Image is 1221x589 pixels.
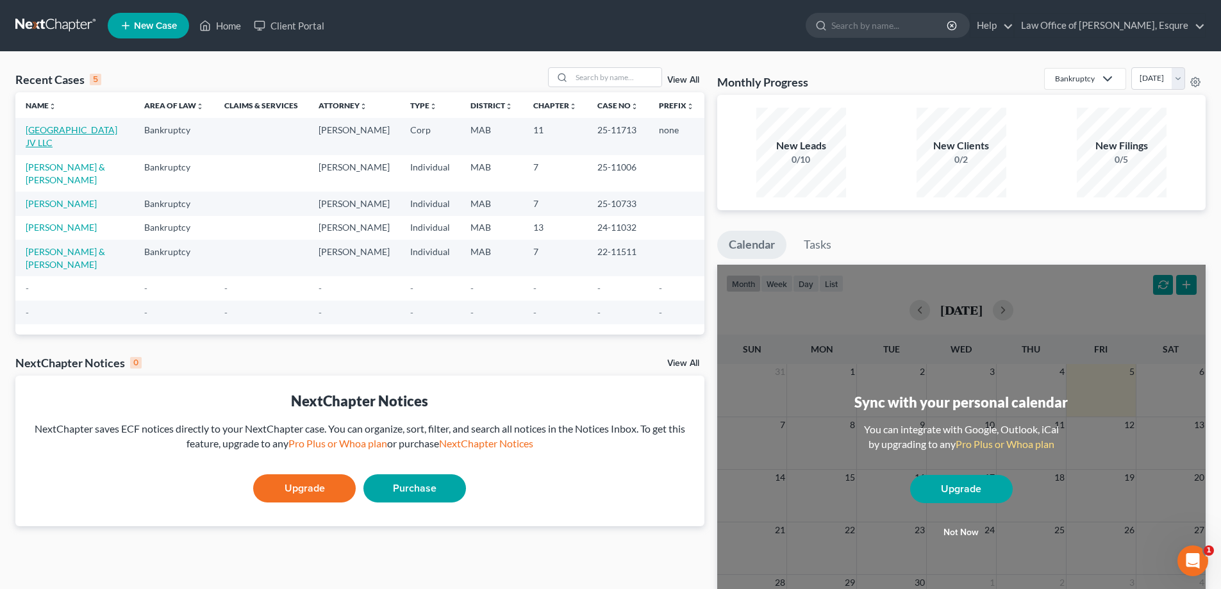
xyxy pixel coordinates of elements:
[196,103,204,110] i: unfold_more
[308,192,400,215] td: [PERSON_NAME]
[831,13,949,37] input: Search by name...
[49,103,56,110] i: unfold_more
[410,283,413,294] span: -
[659,101,694,110] a: Prefixunfold_more
[319,307,322,318] span: -
[144,283,147,294] span: -
[319,101,367,110] a: Attorneyunfold_more
[587,216,649,240] td: 24-11032
[400,216,460,240] td: Individual
[533,101,577,110] a: Chapterunfold_more
[308,216,400,240] td: [PERSON_NAME]
[597,101,638,110] a: Case Nounfold_more
[134,118,214,154] td: Bankruptcy
[26,222,97,233] a: [PERSON_NAME]
[134,216,214,240] td: Bankruptcy
[439,437,533,449] a: NextChapter Notices
[410,307,413,318] span: -
[400,192,460,215] td: Individual
[523,192,587,215] td: 7
[224,283,228,294] span: -
[253,474,356,502] a: Upgrade
[134,155,214,192] td: Bankruptcy
[460,118,523,154] td: MAB
[910,475,1013,503] a: Upgrade
[26,198,97,209] a: [PERSON_NAME]
[523,240,587,276] td: 7
[460,155,523,192] td: MAB
[460,192,523,215] td: MAB
[214,92,308,118] th: Claims & Services
[1177,545,1208,576] iframe: Intercom live chat
[224,307,228,318] span: -
[130,357,142,369] div: 0
[470,307,474,318] span: -
[523,155,587,192] td: 7
[410,101,437,110] a: Typeunfold_more
[247,14,331,37] a: Client Portal
[717,74,808,90] h3: Monthly Progress
[26,124,117,148] a: [GEOGRAPHIC_DATA] JV LLC
[134,21,177,31] span: New Case
[288,437,387,449] a: Pro Plus or Whoa plan
[400,240,460,276] td: Individual
[26,422,694,451] div: NextChapter saves ECF notices directly to your NextChapter case. You can organize, sort, filter, ...
[1015,14,1205,37] a: Law Office of [PERSON_NAME], Esqure
[505,103,513,110] i: unfold_more
[533,283,536,294] span: -
[667,359,699,368] a: View All
[756,138,846,153] div: New Leads
[1077,138,1167,153] div: New Filings
[1204,545,1214,556] span: 1
[523,118,587,154] td: 11
[597,283,601,294] span: -
[792,231,843,259] a: Tasks
[587,118,649,154] td: 25-11713
[26,162,105,185] a: [PERSON_NAME] & [PERSON_NAME]
[429,103,437,110] i: unfold_more
[26,246,105,270] a: [PERSON_NAME] & [PERSON_NAME]
[756,153,846,166] div: 0/10
[360,103,367,110] i: unfold_more
[659,283,662,294] span: -
[15,355,142,370] div: NextChapter Notices
[572,68,661,87] input: Search by name...
[460,216,523,240] td: MAB
[1055,73,1095,84] div: Bankruptcy
[533,307,536,318] span: -
[659,307,662,318] span: -
[667,76,699,85] a: View All
[308,240,400,276] td: [PERSON_NAME]
[970,14,1013,37] a: Help
[523,216,587,240] td: 13
[134,192,214,215] td: Bankruptcy
[569,103,577,110] i: unfold_more
[649,118,704,154] td: none
[363,474,466,502] a: Purchase
[308,118,400,154] td: [PERSON_NAME]
[144,101,204,110] a: Area of Lawunfold_more
[910,520,1013,545] button: Not now
[193,14,247,37] a: Home
[26,307,29,318] span: -
[917,138,1006,153] div: New Clients
[686,103,694,110] i: unfold_more
[470,101,513,110] a: Districtunfold_more
[134,240,214,276] td: Bankruptcy
[587,240,649,276] td: 22-11511
[587,155,649,192] td: 25-11006
[308,155,400,192] td: [PERSON_NAME]
[717,231,786,259] a: Calendar
[631,103,638,110] i: unfold_more
[90,74,101,85] div: 5
[859,422,1064,452] div: You can integrate with Google, Outlook, iCal by upgrading to any
[319,283,322,294] span: -
[400,155,460,192] td: Individual
[26,283,29,294] span: -
[460,240,523,276] td: MAB
[26,101,56,110] a: Nameunfold_more
[26,391,694,411] div: NextChapter Notices
[400,118,460,154] td: Corp
[854,392,1068,412] div: Sync with your personal calendar
[587,192,649,215] td: 25-10733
